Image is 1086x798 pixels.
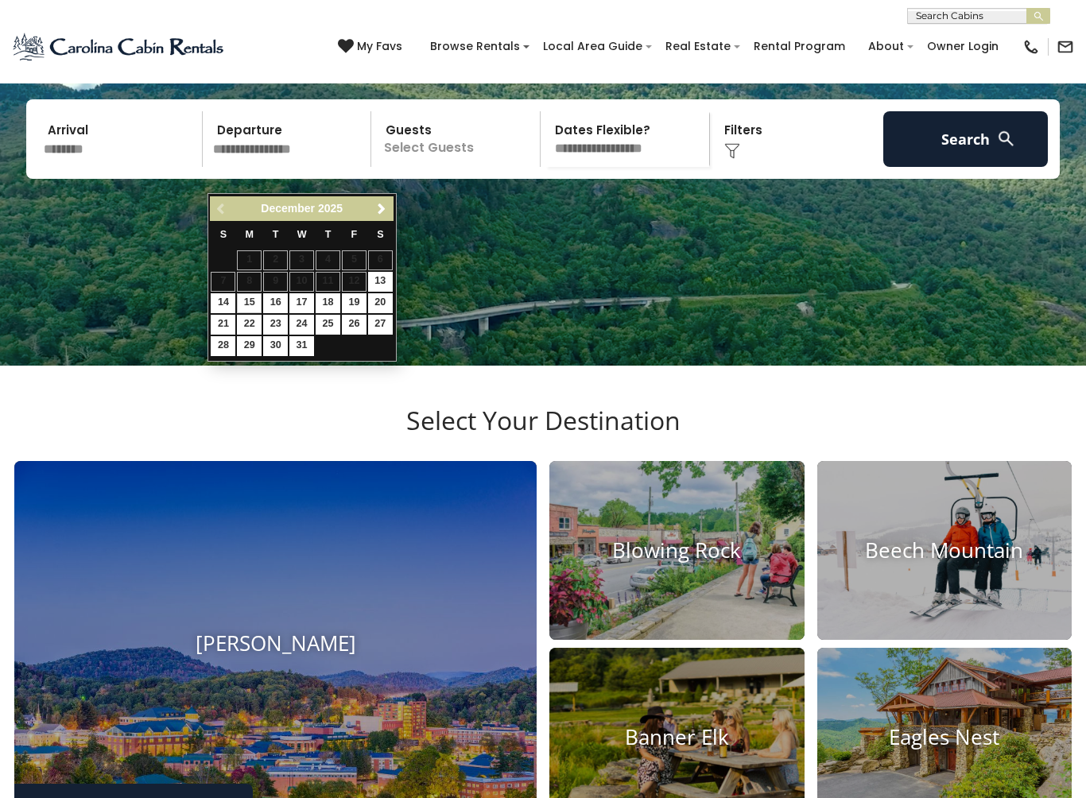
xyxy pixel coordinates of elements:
a: 25 [316,315,340,335]
a: 18 [316,293,340,313]
a: 20 [368,293,393,313]
h3: Select Your Destination [12,405,1074,461]
img: mail-regular-black.png [1057,38,1074,56]
a: Real Estate [657,34,739,59]
a: 30 [263,336,288,356]
button: Search [883,111,1048,167]
span: Saturday [377,229,383,240]
a: Blowing Rock [549,461,805,640]
img: Blue-2.png [12,31,227,63]
a: Owner Login [919,34,1006,59]
a: 28 [211,336,235,356]
a: 24 [289,315,314,335]
h4: Eagles Nest [817,725,1072,750]
h4: [PERSON_NAME] [14,632,537,657]
a: 21 [211,315,235,335]
a: Rental Program [746,34,853,59]
a: 14 [211,293,235,313]
span: Sunday [220,229,227,240]
a: 13 [368,272,393,292]
p: Select Guests [376,111,540,167]
span: Thursday [325,229,332,240]
a: Beech Mountain [817,461,1072,640]
span: Wednesday [297,229,307,240]
img: search-regular-white.png [996,129,1016,149]
img: filter--v1.png [724,143,740,159]
a: 29 [237,336,262,356]
a: 15 [237,293,262,313]
a: My Favs [338,38,406,56]
h4: Blowing Rock [549,538,805,563]
a: 23 [263,315,288,335]
span: December [261,202,315,215]
a: 31 [289,336,314,356]
h4: Beech Mountain [817,538,1072,563]
a: 19 [342,293,367,313]
a: 22 [237,315,262,335]
a: Browse Rentals [422,34,528,59]
h1: Your Adventure Starts Here [12,40,1074,89]
span: 2025 [318,202,343,215]
span: My Favs [357,38,402,55]
span: Tuesday [273,229,279,240]
img: phone-regular-black.png [1022,38,1040,56]
span: Monday [246,229,254,240]
a: 27 [368,315,393,335]
a: Next [372,199,392,219]
a: 16 [263,293,288,313]
a: Local Area Guide [535,34,650,59]
h4: Banner Elk [549,725,805,750]
a: About [860,34,912,59]
span: Next [375,203,388,215]
span: Friday [351,229,358,240]
a: 26 [342,315,367,335]
a: 17 [289,293,314,313]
